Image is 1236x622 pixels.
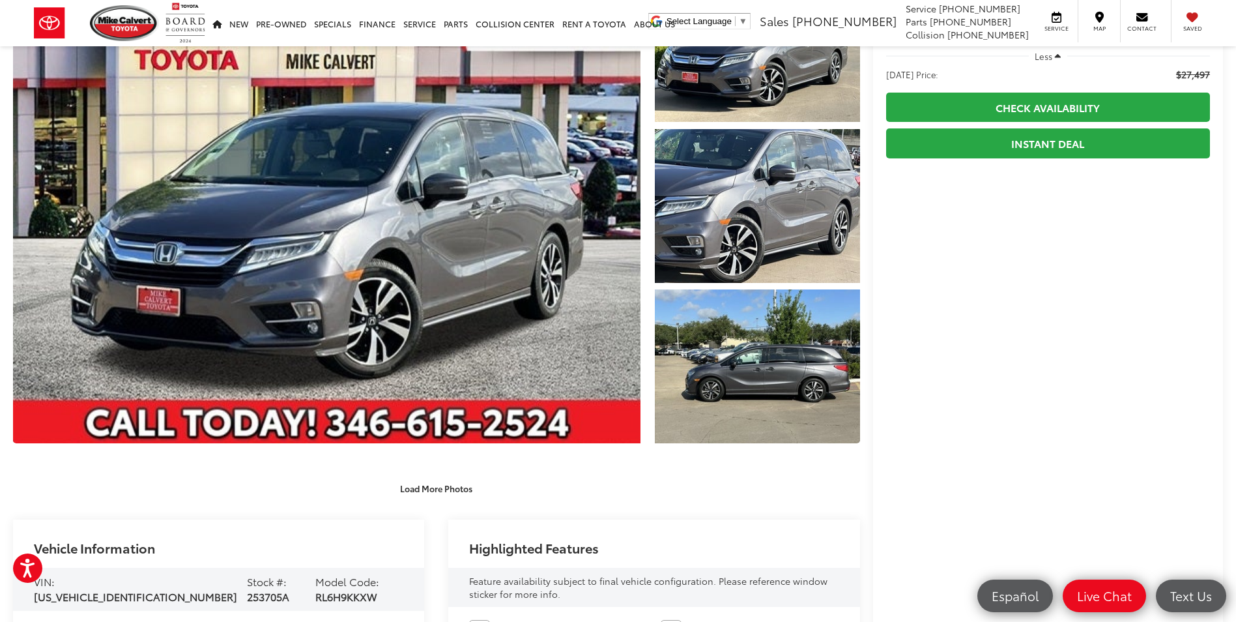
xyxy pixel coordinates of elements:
span: $27,497 [1176,68,1210,81]
span: Sales [760,12,789,29]
span: Contact [1127,24,1157,33]
span: ▼ [739,16,747,26]
button: Less [1029,44,1068,68]
a: Expand Photo 3 [655,289,859,443]
span: [PHONE_NUMBER] [792,12,897,29]
span: Parts [906,15,927,28]
span: Model Code: [315,574,379,589]
a: Instant Deal [886,128,1210,158]
span: Select Language [667,16,732,26]
button: Load More Photos [391,477,481,499]
span: Less [1035,50,1052,62]
span: [PHONE_NUMBER] [947,28,1029,41]
span: Text Us [1164,587,1218,604]
a: Check Availability [886,93,1210,122]
span: Service [1042,24,1071,33]
span: [PHONE_NUMBER] [939,2,1020,15]
span: Collision [906,28,945,41]
img: 2019 Honda Odyssey Elite [653,127,862,284]
a: Español [977,580,1053,612]
img: 2019 Honda Odyssey Elite [653,288,862,445]
h2: Highlighted Features [469,541,599,555]
img: Mike Calvert Toyota [90,5,159,41]
span: Map [1085,24,1114,33]
a: Expand Photo 2 [655,129,859,283]
span: Live Chat [1071,587,1138,604]
span: ​ [735,16,736,26]
span: [DATE] Price: [886,68,938,81]
span: Service [906,2,936,15]
a: Text Us [1156,580,1226,612]
a: Select Language​ [667,16,747,26]
span: Feature availability subject to final vehicle configuration. Please reference window sticker for ... [469,574,827,600]
a: Live Chat [1063,580,1146,612]
span: Español [985,587,1045,604]
span: RL6H9KKXW [315,589,377,604]
span: Saved [1178,24,1207,33]
span: [PHONE_NUMBER] [930,15,1011,28]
